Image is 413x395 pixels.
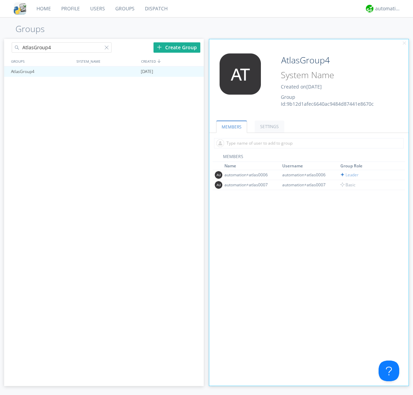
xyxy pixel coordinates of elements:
[215,171,222,179] img: 373638.png
[12,42,112,53] input: Search groups
[75,56,139,66] div: SYSTEM_NAME
[214,53,266,95] img: 373638.png
[9,66,74,77] div: AtlasGroup4
[153,42,200,53] div: Create Group
[281,162,339,170] th: Toggle SortBy
[4,66,204,77] a: AtlasGroup4[DATE]
[157,45,162,50] img: plus.svg
[281,94,374,107] span: Group Id: 9b12d1afec6640ac9484d87441e8670c
[141,66,153,77] span: [DATE]
[339,162,398,170] th: Toggle SortBy
[14,2,26,15] img: cddb5a64eb264b2086981ab96f4c1ba7
[215,181,222,189] img: 373638.png
[379,361,399,381] iframe: Toggle Customer Support
[255,121,284,133] a: SETTINGS
[366,5,373,12] img: d2d01cd9b4174d08988066c6d424eccd
[340,182,356,188] span: Basic
[9,56,73,66] div: GROUPS
[282,172,334,178] div: automation+atlas0006
[214,138,404,148] input: Type name of user to add to group
[224,182,276,188] div: automation+atlas0007
[224,172,276,178] div: automation+atlas0006
[306,83,322,90] span: [DATE]
[340,172,359,178] span: Leader
[139,56,204,66] div: CREATED
[375,5,401,12] div: automation+atlas
[216,121,247,133] a: MEMBERS
[213,154,405,162] div: MEMBERS
[223,162,282,170] th: Toggle SortBy
[282,182,334,188] div: automation+atlas0007
[278,53,390,67] input: Group Name
[402,41,407,46] img: cancel.svg
[281,83,322,90] span: Created on
[278,69,390,82] input: System Name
